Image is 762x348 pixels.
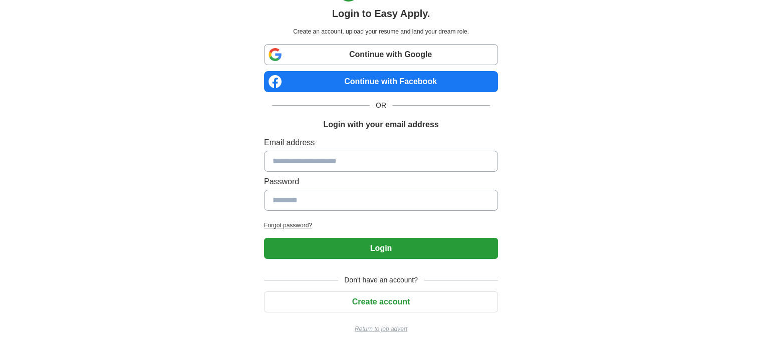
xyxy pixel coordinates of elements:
p: Create an account, upload your resume and land your dream role. [266,27,496,36]
label: Email address [264,137,498,149]
a: Forgot password? [264,221,498,230]
h1: Login to Easy Apply. [332,6,430,21]
h1: Login with your email address [323,119,438,131]
button: Create account [264,291,498,312]
label: Password [264,176,498,188]
a: Return to job advert [264,324,498,333]
button: Login [264,238,498,259]
a: Create account [264,297,498,306]
a: Continue with Facebook [264,71,498,92]
span: OR [370,100,392,111]
a: Continue with Google [264,44,498,65]
span: Don't have an account? [338,275,424,285]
